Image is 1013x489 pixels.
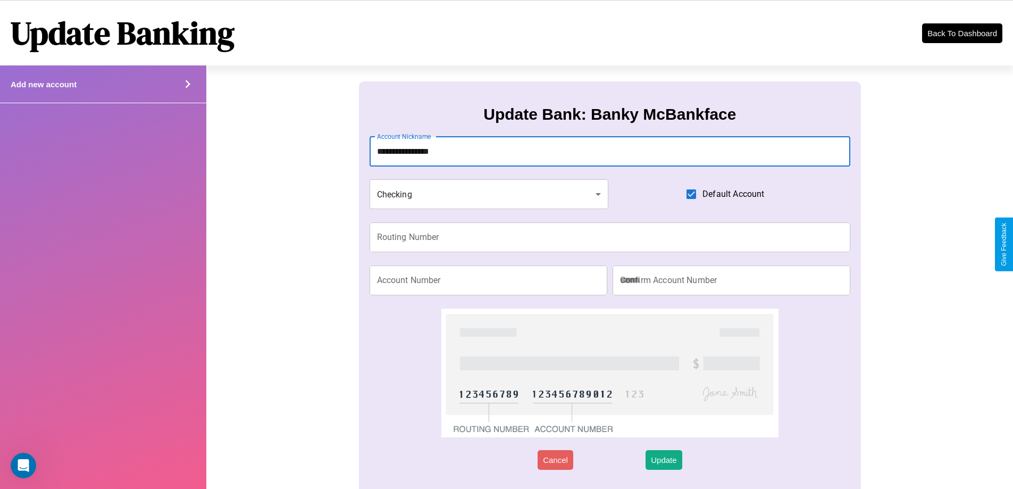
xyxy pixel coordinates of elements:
label: Account Nickname [377,132,431,141]
iframe: Intercom live chat [11,453,36,478]
h1: Update Banking [11,11,235,55]
div: Give Feedback [1000,223,1008,266]
div: Checking [370,179,609,209]
h4: Add new account [11,80,77,89]
h3: Update Bank: Banky McBankface [483,105,736,123]
button: Update [646,450,682,470]
img: check [441,309,778,437]
button: Back To Dashboard [922,23,1002,43]
button: Cancel [538,450,573,470]
span: Default Account [702,188,764,201]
